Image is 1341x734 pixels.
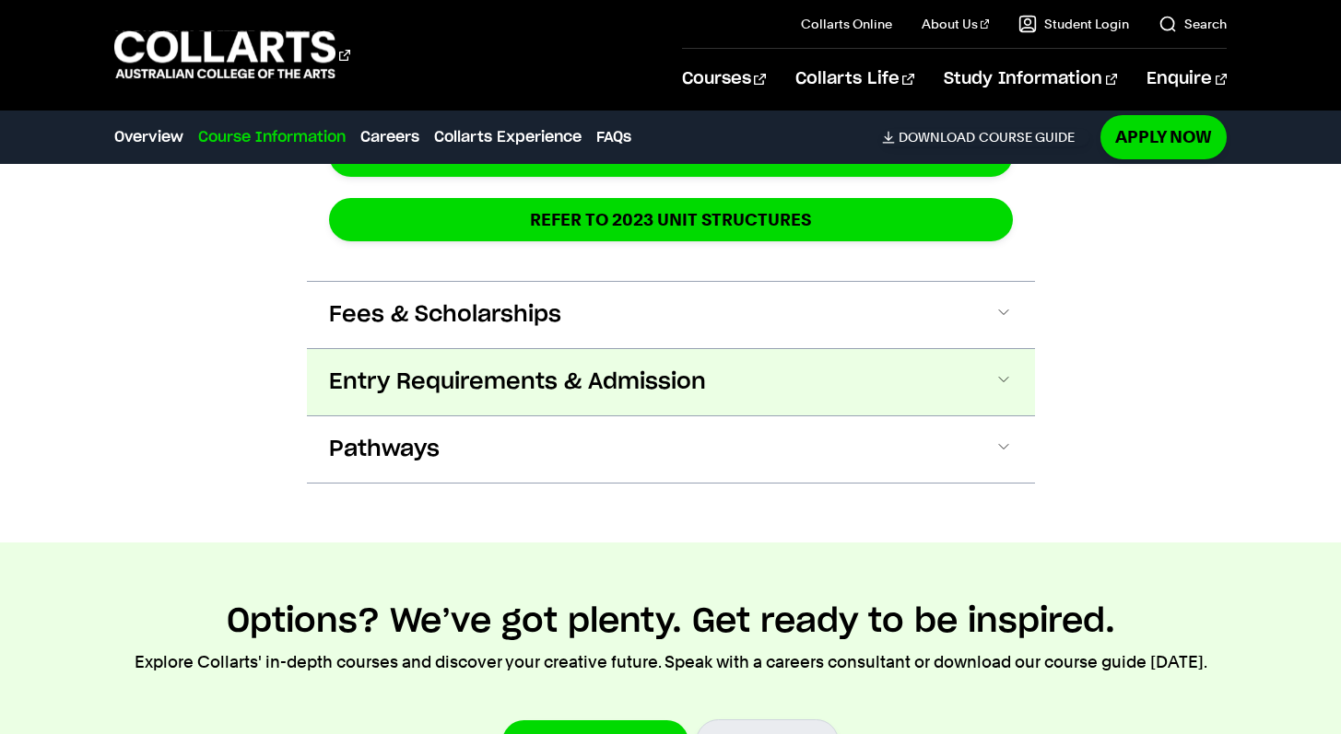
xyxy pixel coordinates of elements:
[922,15,990,33] a: About Us
[114,126,183,148] a: Overview
[1018,15,1129,33] a: Student Login
[682,49,766,110] a: Courses
[114,29,350,81] div: Go to homepage
[1159,15,1227,33] a: Search
[596,126,631,148] a: FAQs
[360,126,419,148] a: Careers
[899,129,975,146] span: Download
[198,126,346,148] a: Course Information
[329,300,561,330] span: Fees & Scholarships
[329,367,706,397] span: Entry Requirements & Admission
[944,49,1117,110] a: Study Information
[434,126,582,148] a: Collarts Experience
[795,49,914,110] a: Collarts Life
[135,649,1207,675] p: Explore Collarts' in-depth courses and discover your creative future. Speak with a careers consul...
[329,198,1013,241] a: REFER TO 2023 UNIT STRUCTURES
[307,349,1035,415] button: Entry Requirements & Admission
[329,435,440,464] span: Pathways
[1100,115,1227,158] a: Apply Now
[307,282,1035,348] button: Fees & Scholarships
[1147,49,1227,110] a: Enquire
[307,416,1035,483] button: Pathways
[882,129,1089,146] a: DownloadCourse Guide
[227,601,1115,642] h2: Options? We’ve got plenty. Get ready to be inspired.
[801,15,892,33] a: Collarts Online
